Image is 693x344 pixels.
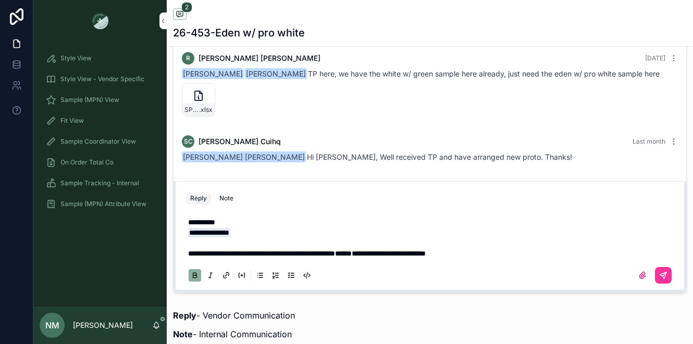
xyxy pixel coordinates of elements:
[33,42,167,227] div: scrollable content
[60,54,92,62] span: Style View
[182,152,572,161] span: Hi [PERSON_NAME], Well received TP and have arranged new proto. Thanks!
[92,12,108,29] img: App logo
[40,49,160,68] a: Style View
[173,310,196,321] strong: Reply
[60,158,114,167] span: On Order Total Co
[186,192,211,205] button: Reply
[40,111,160,130] a: Fit View
[173,329,193,339] strong: Note
[633,137,665,145] span: Last month
[219,194,233,202] div: Note
[245,68,307,79] span: [PERSON_NAME]
[173,309,687,322] p: - Vendor Communication
[60,96,119,104] span: Sample (MPN) View
[181,2,192,12] span: 2
[45,319,59,332] span: NM
[182,151,306,162] span: [PERSON_NAME] [PERSON_NAME]
[173,328,687,340] p: - Internal Communication
[60,117,84,125] span: Fit View
[645,54,665,62] span: [DATE]
[60,179,139,187] span: Sample Tracking - Internal
[40,153,160,172] a: On Order Total Co
[40,132,160,151] a: Sample Coordinator View
[182,68,244,79] span: [PERSON_NAME]
[40,174,160,193] a: Sample Tracking - Internal
[215,192,238,205] button: Note
[184,106,199,114] span: SP26--TN#26-453_Piped-Patch-Pocket-Tennis-Skirt_[DATE]
[73,320,133,330] p: [PERSON_NAME]
[199,53,320,63] span: [PERSON_NAME] [PERSON_NAME]
[60,137,136,146] span: Sample Coordinator View
[182,69,660,78] span: TP here, we have the white w/ green sample here already, just need the eden w/ pro white sample here
[40,70,160,88] a: Style View - Vendor Specific
[173,8,187,21] button: 2
[199,136,281,147] span: [PERSON_NAME] Cuihq
[184,137,193,146] span: SC
[60,75,144,83] span: Style View - Vendor Specific
[173,26,305,40] h1: 26-453-Eden w/ pro white
[186,54,190,62] span: R
[199,106,213,114] span: .xlsx
[40,91,160,109] a: Sample (MPN) View
[60,200,146,208] span: Sample (MPN) Attribute View
[40,195,160,213] a: Sample (MPN) Attribute View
